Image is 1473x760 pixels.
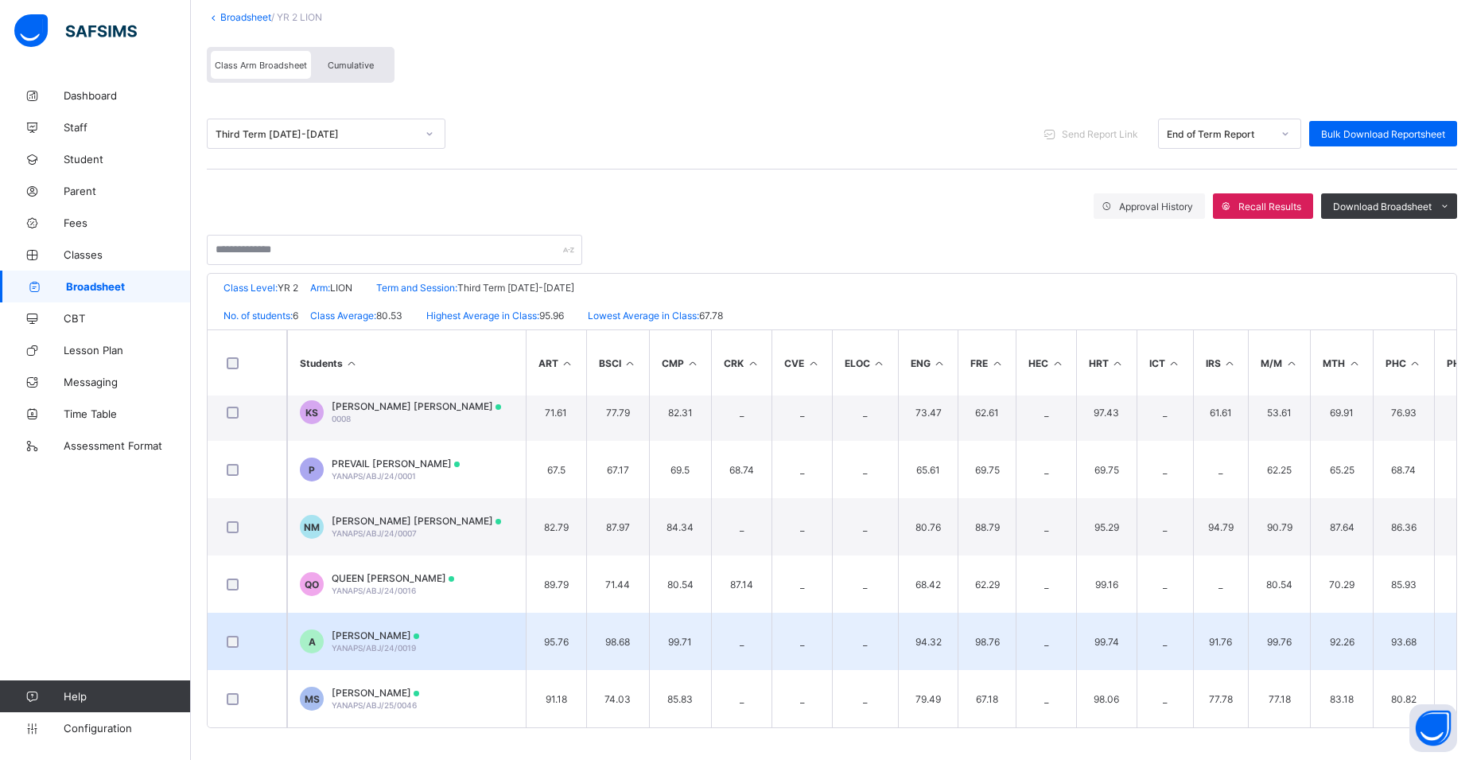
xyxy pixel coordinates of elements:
[649,555,712,613] td: 80.54
[64,89,191,102] span: Dashboard
[332,700,417,710] span: YANAPS/ABJ/25/0046
[832,613,898,670] td: _
[64,690,190,703] span: Help
[1193,613,1249,670] td: 91.76
[1193,555,1249,613] td: _
[376,282,457,294] span: Term and Session:
[1373,613,1434,670] td: 93.68
[649,384,712,441] td: 82.31
[1016,498,1076,555] td: _
[1223,357,1237,369] i: Sort in Ascending Order
[1016,330,1076,396] th: HEC
[526,613,586,670] td: 95.76
[64,439,191,452] span: Assessment Format
[1167,128,1272,140] div: End of Term Report
[1137,613,1193,670] td: _
[1373,498,1434,555] td: 86.36
[1373,330,1434,396] th: PHC
[332,458,460,470] span: PREVAIL [PERSON_NAME]
[526,498,586,555] td: 82.79
[66,280,191,293] span: Broadsheet
[1310,555,1373,613] td: 70.29
[1193,441,1249,498] td: _
[330,282,352,294] span: LION
[305,579,319,590] span: QO
[711,555,771,613] td: 87.14
[1076,330,1137,396] th: HRT
[699,310,723,322] span: 67.78
[771,670,832,727] td: _
[1248,670,1310,727] td: 77.18
[539,310,564,322] span: 95.96
[310,282,330,294] span: Arm:
[1373,555,1434,613] td: 85.93
[1137,555,1193,613] td: _
[526,384,586,441] td: 71.61
[898,613,958,670] td: 94.32
[1248,498,1310,555] td: 90.79
[958,330,1016,396] th: FRE
[624,357,637,369] i: Sort in Ascending Order
[832,670,898,727] td: _
[588,310,699,322] span: Lowest Average in Class:
[328,60,374,71] span: Cumulative
[1016,555,1076,613] td: _
[332,414,351,423] span: 0008
[586,498,649,555] td: 87.97
[332,572,454,584] span: QUEEN [PERSON_NAME]
[1285,357,1298,369] i: Sort in Ascending Order
[1347,357,1361,369] i: Sort in Ascending Order
[332,629,419,641] span: [PERSON_NAME]
[711,613,771,670] td: _
[332,586,416,595] span: YANAPS/ABJ/24/0016
[649,330,712,396] th: CMP
[1137,330,1193,396] th: ICT
[1016,441,1076,498] td: _
[345,357,359,369] i: Sort Ascending
[771,498,832,555] td: _
[771,441,832,498] td: _
[1248,555,1310,613] td: 80.54
[832,330,898,396] th: ELOC
[711,498,771,555] td: _
[526,555,586,613] td: 89.79
[309,636,316,648] span: A
[1310,330,1373,396] th: MTH
[64,312,191,325] span: CBT
[771,555,832,613] td: _
[1137,670,1193,727] td: _
[526,330,586,396] th: ART
[332,528,417,538] span: YANAPS/ABJ/24/0007
[1409,357,1422,369] i: Sort in Ascending Order
[1193,330,1249,396] th: IRS
[1248,441,1310,498] td: 62.25
[1062,128,1138,140] span: Send Report Link
[958,384,1016,441] td: 62.61
[958,441,1016,498] td: 69.75
[287,330,526,396] th: Students
[376,310,402,322] span: 80.53
[711,441,771,498] td: 68.74
[832,441,898,498] td: _
[293,310,298,322] span: 6
[1373,670,1434,727] td: 80.82
[898,670,958,727] td: 79.49
[271,11,322,23] span: / YR 2 LION
[526,670,586,727] td: 91.18
[1310,613,1373,670] td: 92.26
[1238,201,1301,212] span: Recall Results
[586,441,649,498] td: 67.17
[1321,128,1445,140] span: Bulk Download Reportsheet
[1193,670,1249,727] td: 77.78
[64,376,191,388] span: Messaging
[223,282,278,294] span: Class Level:
[771,384,832,441] td: _
[1409,704,1457,752] button: Open asap
[1137,384,1193,441] td: _
[457,282,574,294] span: Third Term [DATE]-[DATE]
[711,384,771,441] td: _
[1310,384,1373,441] td: 69.91
[1076,498,1137,555] td: 95.29
[64,185,191,197] span: Parent
[305,407,318,419] span: KS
